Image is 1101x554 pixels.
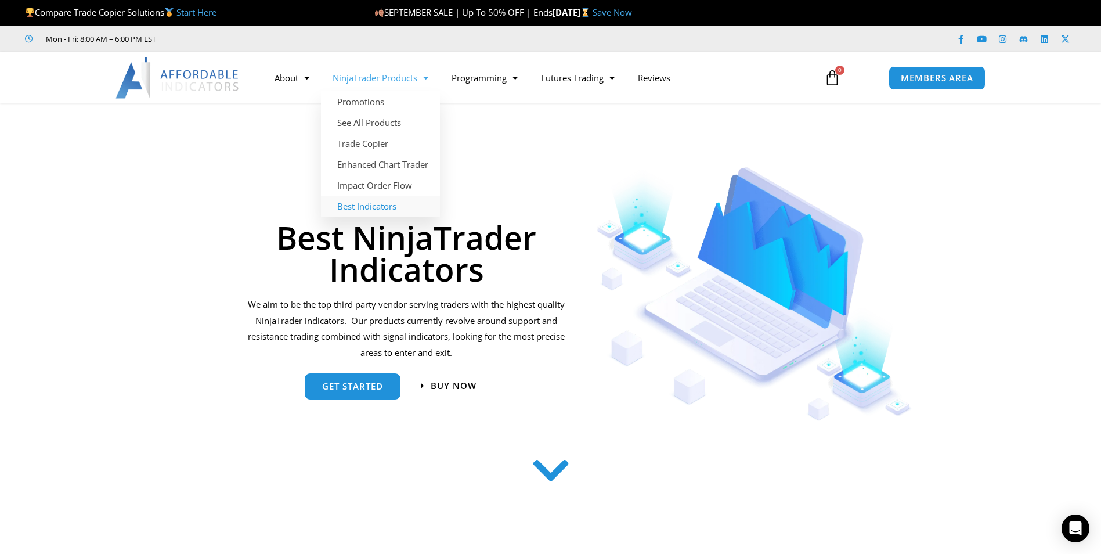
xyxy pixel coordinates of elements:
[1062,515,1089,542] div: Open Intercom Messenger
[440,64,529,91] a: Programming
[431,382,477,390] span: Buy now
[597,167,912,421] img: Indicators 1 | Affordable Indicators – NinjaTrader
[375,8,384,17] img: 🍂
[172,33,346,45] iframe: Customer reviews powered by Trustpilot
[321,133,440,154] a: Trade Copier
[553,6,593,18] strong: [DATE]
[321,91,440,112] a: Promotions
[263,64,321,91] a: About
[901,74,973,82] span: MEMBERS AREA
[626,64,682,91] a: Reviews
[321,175,440,196] a: Impact Order Flow
[43,32,156,46] span: Mon - Fri: 8:00 AM – 6:00 PM EST
[322,382,383,391] span: get started
[115,57,240,99] img: LogoAI | Affordable Indicators – NinjaTrader
[305,373,400,400] a: get started
[581,8,590,17] img: ⌛
[421,382,477,390] a: Buy now
[321,91,440,217] ul: NinjaTrader Products
[246,221,567,285] h1: Best NinjaTrader Indicators
[26,8,34,17] img: 🏆
[593,6,632,18] a: Save Now
[321,154,440,175] a: Enhanced Chart Trader
[246,297,567,361] p: We aim to be the top third party vendor serving traders with the highest quality NinjaTrader indi...
[176,6,216,18] a: Start Here
[835,66,844,75] span: 0
[374,6,553,18] span: SEPTEMBER SALE | Up To 50% OFF | Ends
[263,64,811,91] nav: Menu
[889,66,986,90] a: MEMBERS AREA
[321,64,440,91] a: NinjaTrader Products
[165,8,174,17] img: 🥇
[321,112,440,133] a: See All Products
[321,196,440,217] a: Best Indicators
[807,61,858,95] a: 0
[25,6,216,18] span: Compare Trade Copier Solutions
[529,64,626,91] a: Futures Trading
